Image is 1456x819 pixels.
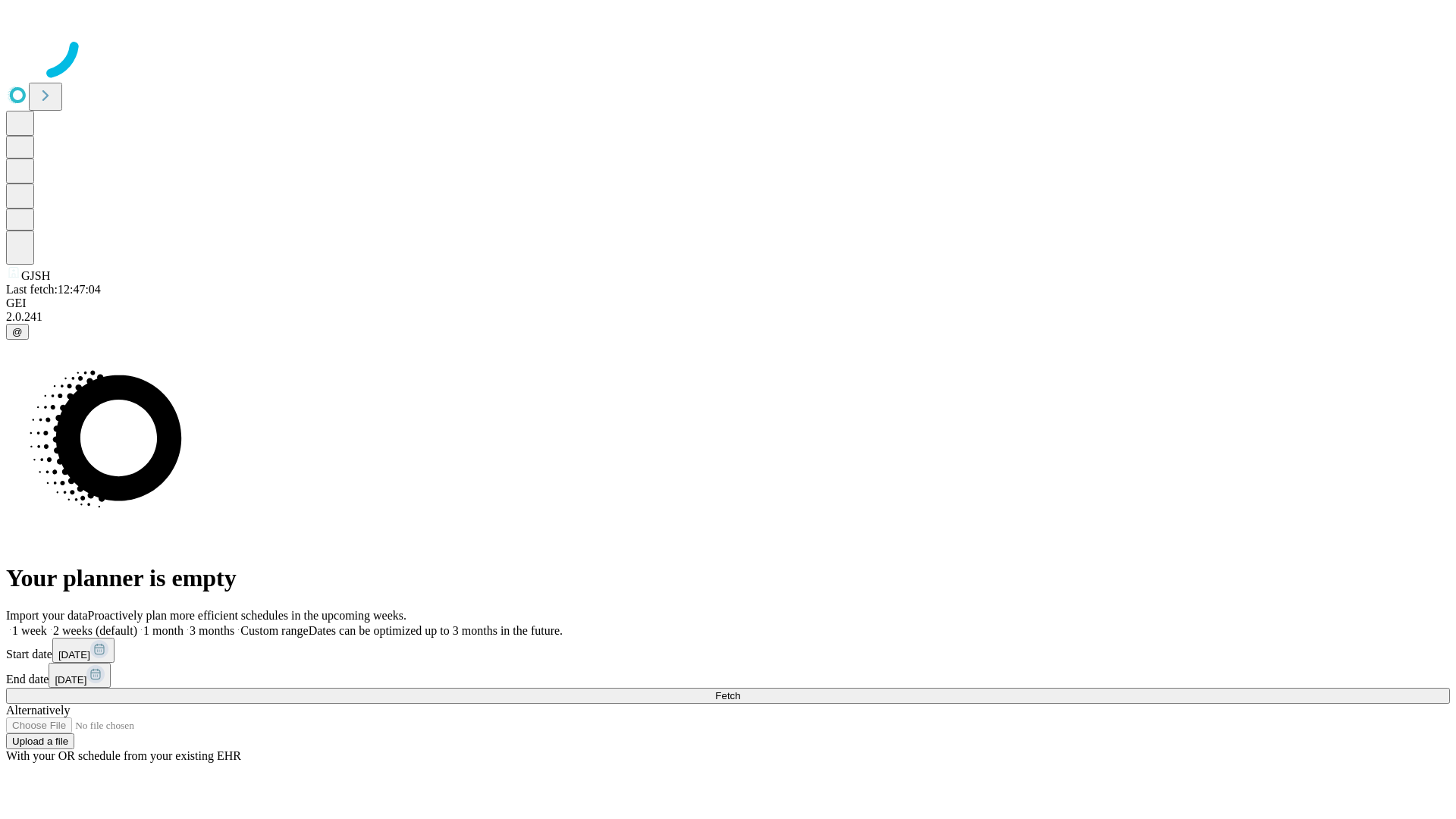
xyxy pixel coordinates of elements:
[88,609,406,622] span: Proactively plan more efficient schedules in the upcoming weeks.
[6,733,74,749] button: Upload a file
[190,624,234,637] span: 3 months
[55,674,86,686] span: [DATE]
[6,749,241,762] span: With your OR schedule from your existing EHR
[21,269,50,282] span: GJSH
[6,297,1450,310] div: GEI
[6,324,29,340] button: @
[58,649,90,661] span: [DATE]
[715,690,740,701] span: Fetch
[6,310,1450,324] div: 2.0.241
[6,638,1450,663] div: Start date
[6,283,101,296] span: Last fetch: 12:47:04
[6,663,1450,688] div: End date
[53,624,137,637] span: 2 weeks (default)
[309,624,563,637] span: Dates can be optimized up to 3 months in the future.
[6,564,1450,592] h1: Your planner is empty
[6,688,1450,704] button: Fetch
[6,704,70,717] span: Alternatively
[143,624,184,637] span: 1 month
[49,663,111,688] button: [DATE]
[12,326,23,337] span: @
[240,624,308,637] span: Custom range
[6,609,88,622] span: Import your data
[52,638,115,663] button: [DATE]
[12,624,47,637] span: 1 week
